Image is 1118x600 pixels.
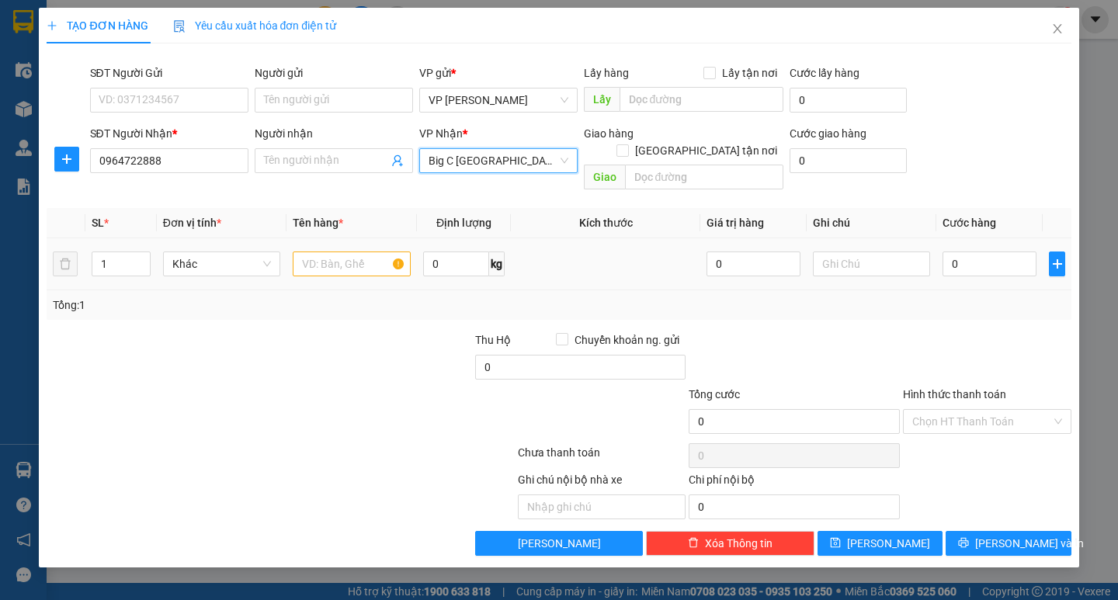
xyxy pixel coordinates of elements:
button: plus [1049,251,1064,276]
span: Tổng cước [689,388,740,401]
input: 0 [707,251,800,276]
span: user-add [391,154,404,167]
span: delete [688,537,699,550]
span: Giao hàng [584,127,634,140]
span: VP Nhận [419,127,463,140]
span: Chuyển khoản ng. gửi [568,331,686,349]
span: plus [1050,258,1064,270]
input: Dọc đường [625,165,783,189]
input: Cước lấy hàng [790,88,907,113]
input: VD: Bàn, Ghế [293,251,410,276]
span: Giao [584,165,625,189]
span: Yêu cầu xuất hóa đơn điện tử [173,19,337,32]
div: Ghi chú nội bộ nhà xe [518,471,686,494]
span: Lấy tận nơi [716,64,783,82]
div: Người nhận [255,125,413,142]
input: Dọc đường [620,87,783,112]
div: Người gửi [255,64,413,82]
span: [PERSON_NAME] [518,535,601,552]
span: [GEOGRAPHIC_DATA] tận nơi [629,142,783,159]
span: Cước hàng [943,217,996,229]
button: delete [53,251,78,276]
span: Lấy [584,87,620,112]
input: Ghi Chú [813,251,930,276]
button: deleteXóa Thông tin [646,531,814,556]
div: Chi phí nội bộ [689,471,900,494]
span: [PERSON_NAME] và In [975,535,1084,552]
div: VP gửi [419,64,578,82]
input: Cước giao hàng [790,148,907,173]
span: close [1051,23,1064,35]
span: Xóa Thông tin [705,535,773,552]
img: icon [173,20,186,33]
span: Giá trị hàng [707,217,764,229]
label: Cước giao hàng [790,127,866,140]
button: printer[PERSON_NAME] và In [946,531,1071,556]
button: Close [1036,8,1079,51]
span: Tên hàng [293,217,343,229]
span: SL [92,217,104,229]
span: [PERSON_NAME] [847,535,930,552]
span: plus [47,20,57,31]
span: Kích thước [579,217,633,229]
div: Chưa thanh toán [516,444,688,471]
th: Ghi chú [807,208,936,238]
div: SĐT Người Gửi [90,64,248,82]
span: Big C Nam Định [429,149,568,172]
label: Hình thức thanh toán [903,388,1006,401]
span: plus [55,153,78,165]
span: TẠO ĐƠN HÀNG [47,19,148,32]
span: Lấy hàng [584,67,629,79]
input: Nhập ghi chú [518,494,686,519]
button: save[PERSON_NAME] [818,531,943,556]
span: Khác [172,252,271,276]
span: kg [489,251,505,276]
span: Định lượng [436,217,491,229]
label: Cước lấy hàng [790,67,859,79]
span: save [830,537,841,550]
button: plus [54,147,79,172]
button: [PERSON_NAME] [475,531,644,556]
span: Đơn vị tính [163,217,221,229]
span: Thu Hộ [475,334,511,346]
span: printer [958,537,969,550]
div: SĐT Người Nhận [90,125,248,142]
span: VP Trần Bình [429,88,568,112]
div: Tổng: 1 [53,297,432,314]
